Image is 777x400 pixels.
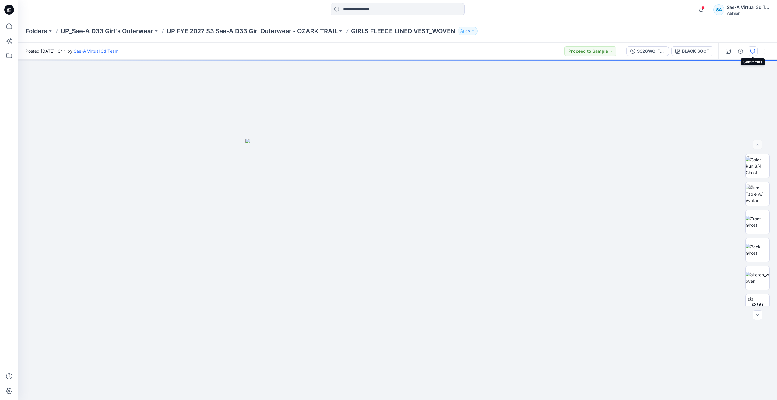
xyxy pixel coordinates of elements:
button: 38 [458,27,478,35]
a: Folders [26,27,47,35]
img: Back Ghost [746,244,769,256]
img: Turn Table w/ Avatar [746,184,769,204]
img: eyJhbGciOiJIUzI1NiIsImtpZCI6IjAiLCJzbHQiOiJzZXMiLCJ0eXAiOiJKV1QifQ.eyJkYXRhIjp7InR5cGUiOiJzdG9yYW... [245,139,550,400]
img: Front Ghost [746,216,769,228]
a: Sae-A Virtual 3d Team [74,48,118,54]
img: Color Run 3/4 Ghost [746,156,769,176]
span: BW [752,300,764,311]
button: BLACK SOOT [671,46,713,56]
div: S326WG-FV01_FULL COLORWAYS [637,48,665,54]
div: SA [713,4,724,15]
button: S326WG-FV01_FULL COLORWAYS [626,46,669,56]
p: 38 [465,28,470,34]
a: UP_Sae-A D33 Girl's Outerwear [61,27,153,35]
button: Details [736,46,745,56]
div: Walmart [727,11,769,16]
div: Sae-A Virtual 3d Team [727,4,769,11]
img: sketch_woven [746,272,769,284]
span: Posted [DATE] 13:11 by [26,48,118,54]
a: UP FYE 2027 S3 Sae-A D33 Girl Outerwear - OZARK TRAIL [167,27,338,35]
div: BLACK SOOT [682,48,709,54]
p: GIRLS FLEECE LINED VEST_WOVEN [351,27,455,35]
